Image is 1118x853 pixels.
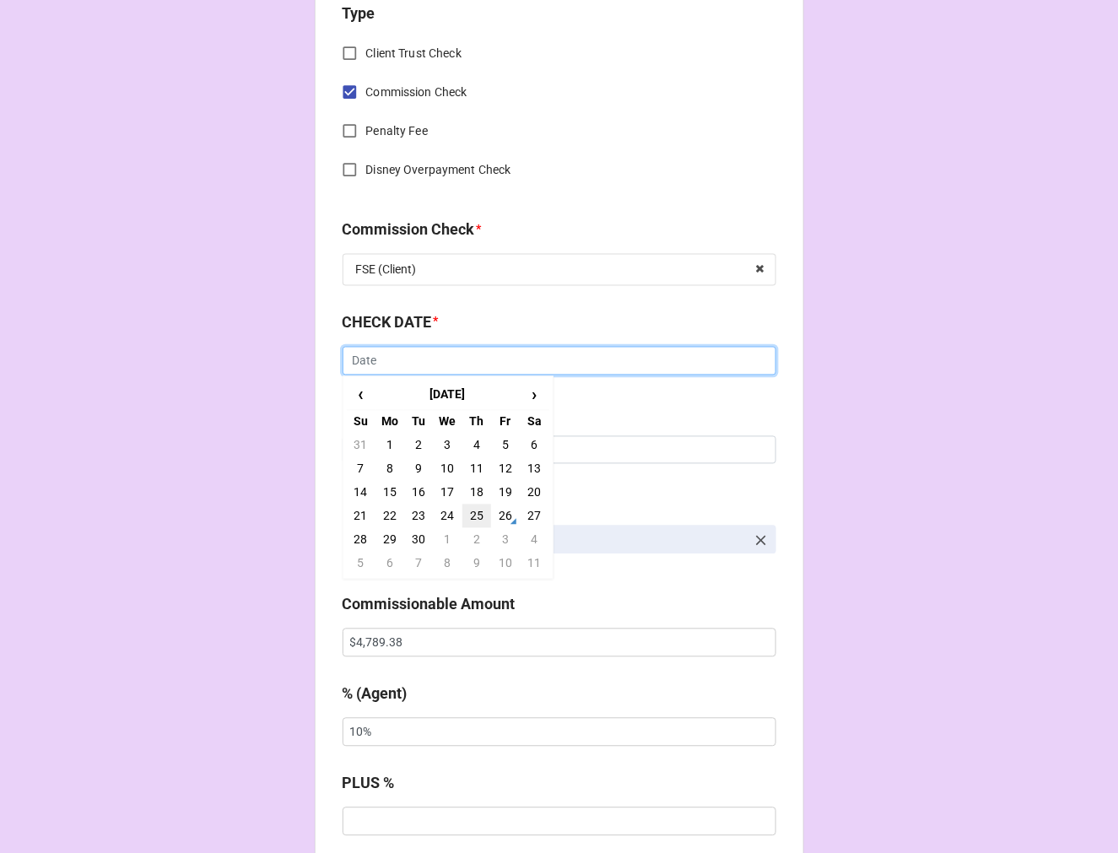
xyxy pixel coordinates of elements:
td: 11 [462,457,491,481]
td: 27 [520,505,548,528]
td: 6 [520,434,548,457]
td: 7 [347,457,375,481]
label: Commission Check [343,218,475,241]
td: 8 [375,457,404,481]
td: 4 [462,434,491,457]
td: 16 [404,481,433,505]
td: 25 [462,505,491,528]
td: 9 [404,457,433,481]
td: 1 [433,528,462,552]
td: 5 [347,552,375,575]
th: Tu [404,410,433,434]
td: 3 [491,528,520,552]
td: 2 [404,434,433,457]
th: [DATE] [375,381,520,411]
td: 9 [462,552,491,575]
span: ‹ [348,381,375,409]
td: 14 [347,481,375,505]
th: Sa [520,410,548,434]
td: 13 [520,457,548,481]
td: 30 [404,528,433,552]
th: We [433,410,462,434]
td: 6 [375,552,404,575]
td: 1 [375,434,404,457]
td: 3 [433,434,462,457]
label: % (Agent) [343,683,408,706]
td: 26 [491,505,520,528]
td: 7 [404,552,433,575]
td: 24 [433,505,462,528]
span: Disney Overpayment Check [366,161,511,179]
span: Penalty Fee [366,122,428,140]
label: CHECK DATE [343,311,432,335]
span: Client Trust Check [366,45,462,62]
th: Th [462,410,491,434]
td: 4 [520,528,548,552]
td: 20 [520,481,548,505]
th: Fr [491,410,520,434]
input: Date [343,347,776,375]
label: Commissionable Amount [343,593,516,617]
th: Su [347,410,375,434]
td: 29 [375,528,404,552]
td: 11 [520,552,548,575]
td: 8 [433,552,462,575]
td: 19 [491,481,520,505]
td: 31 [347,434,375,457]
label: Type [343,2,375,25]
td: 28 [347,528,375,552]
td: 21 [347,505,375,528]
td: 12 [491,457,520,481]
td: 5 [491,434,520,457]
td: 10 [491,552,520,575]
td: 23 [404,505,433,528]
td: 17 [433,481,462,505]
span: Commission Check [366,84,467,101]
td: 18 [462,481,491,505]
span: › [521,381,548,409]
div: FSE (Client) [356,264,417,276]
td: 10 [433,457,462,481]
td: 15 [375,481,404,505]
label: PLUS % [343,772,395,796]
td: 2 [462,528,491,552]
td: 22 [375,505,404,528]
th: Mo [375,410,404,434]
